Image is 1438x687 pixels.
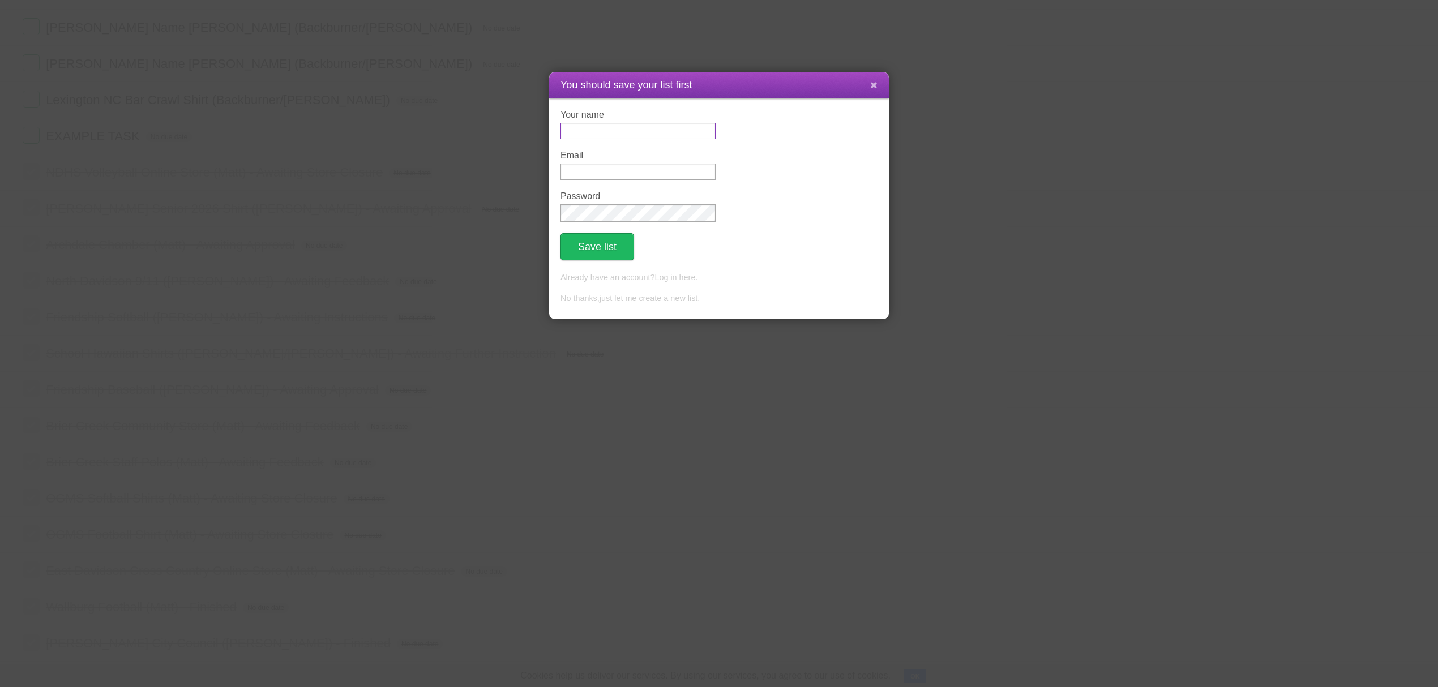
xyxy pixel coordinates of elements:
[560,191,716,201] label: Password
[560,151,716,161] label: Email
[560,272,878,284] p: Already have an account? .
[560,78,878,93] h1: You should save your list first
[654,273,695,282] a: Log in here
[560,110,716,120] label: Your name
[560,233,634,260] button: Save list
[560,293,878,305] p: No thanks, .
[600,294,698,303] a: just let me create a new list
